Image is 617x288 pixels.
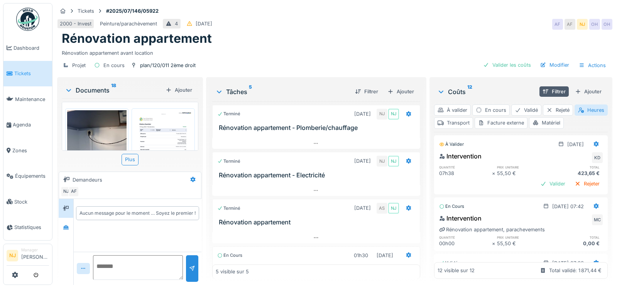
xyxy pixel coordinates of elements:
div: Transport [434,117,473,128]
div: NJ [61,186,71,197]
div: [DATE] [196,20,212,27]
div: [DATE] [354,157,371,165]
sup: 12 [467,87,472,96]
span: Stock [14,198,49,205]
div: Plus [122,154,139,165]
div: 12 visible sur 12 [438,267,475,274]
div: Terminé [217,158,240,165]
div: 0,00 € [550,240,603,247]
div: Heures [575,104,608,116]
div: En cours [103,62,125,69]
a: Agenda [3,112,52,138]
h1: Rénovation appartement [62,31,212,46]
div: 55,50 € [497,170,550,177]
span: Maintenance [15,96,49,103]
div: plan/120/011 2ème droit [140,62,196,69]
div: [DATE] [354,110,371,118]
h6: total [550,235,603,240]
span: Statistiques [14,224,49,231]
div: Coûts [437,87,536,96]
img: k4txv2e3mqu2ywfeo08hb43j159o [67,110,127,189]
div: Rejeter [571,179,603,189]
div: Rénovation appartement, parachevements [439,226,545,233]
div: × [492,170,497,177]
div: × [492,240,497,247]
div: Intervention [439,152,482,161]
div: AF [552,19,563,30]
div: Terminé [217,111,240,117]
div: Facture externe [475,117,527,128]
div: Rénovation appartement avant location [62,46,608,57]
div: NJ [577,19,588,30]
div: NJ [377,156,387,167]
a: Stock [3,189,52,215]
h3: Rénovation appartement [219,219,417,226]
h6: quantité [439,165,492,170]
div: En cours [472,104,510,116]
h6: prix unitaire [497,235,550,240]
div: Filtrer [539,86,569,97]
span: Agenda [13,121,49,128]
div: 55,50 € [497,240,550,247]
div: [DATE] 07:42 [552,203,584,210]
div: Terminé [217,205,240,212]
div: Ajouter [384,86,417,97]
div: Projet [72,62,86,69]
h6: quantité [439,235,492,240]
div: 5 visible sur 5 [216,268,249,275]
div: Actions [575,60,609,71]
a: NJ Manager[PERSON_NAME] [7,247,49,266]
sup: 18 [111,86,116,95]
div: Total validé: 1 871,44 € [549,267,602,274]
a: Statistiques [3,215,52,241]
div: 4 [175,20,178,27]
li: [PERSON_NAME] [21,247,49,264]
div: NJ [388,109,399,120]
div: AF [68,186,79,197]
div: [DATE] [354,204,371,212]
div: NJ [377,109,387,120]
div: [DATE] [377,252,393,259]
sup: 5 [249,87,252,96]
div: Peinture/parachèvement [100,20,157,27]
div: 00h00 [439,240,492,247]
h3: Rénovation appartement - Plomberie/chauffage [219,124,417,131]
a: Maintenance [3,86,52,112]
img: Badge_color-CXgf-gQk.svg [16,8,39,31]
div: Validé [511,104,541,116]
span: Zones [12,147,49,154]
div: AF [565,19,575,30]
div: 423,65 € [550,170,603,177]
div: Modifier [537,60,572,70]
a: Zones [3,138,52,163]
span: Dashboard [14,44,49,52]
div: Matériel [529,117,564,128]
div: À valider [439,141,464,148]
div: 01h30 [354,252,368,259]
div: Demandeurs [73,176,102,184]
div: Ajouter [162,85,195,95]
h3: Rénovation appartement - Electricité [219,172,417,179]
div: Tickets [78,7,94,15]
img: 3tztjdiu8vqh7oirso17p8pcstv4 [134,110,193,194]
div: NJ [388,203,399,214]
div: Aucun message pour le moment … Soyez le premier ! [79,210,196,217]
li: NJ [7,250,18,261]
span: Équipements [15,172,49,180]
div: À valider [434,104,471,116]
a: Tickets [3,61,52,87]
div: Documents [65,86,162,95]
div: OH [602,19,612,30]
div: OH [589,19,600,30]
div: KD [592,152,603,163]
h6: prix unitaire [497,165,550,170]
div: [DATE] [567,141,584,148]
div: Valider les coûts [480,60,534,70]
div: [DATE] 07:33 [552,259,584,267]
div: Ajouter [572,86,605,97]
div: MC [592,214,603,225]
span: Tickets [14,70,49,77]
div: Valider [537,179,568,189]
strong: #2025/07/146/05922 [103,7,162,15]
div: NJ [388,156,399,167]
